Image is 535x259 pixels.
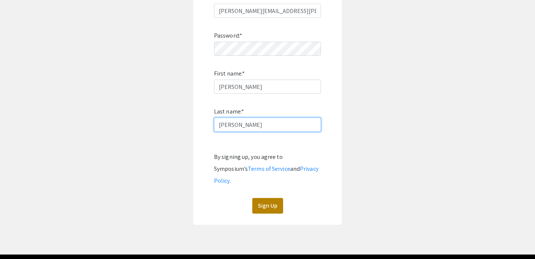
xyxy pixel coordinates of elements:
[248,165,290,173] a: Terms of Service
[214,68,245,80] label: First name:
[6,226,32,253] iframe: Chat
[214,151,321,187] div: By signing up, you agree to Symposium’s and .
[214,106,244,118] label: Last name:
[252,198,283,214] button: Sign Up
[214,165,318,185] a: Privacy Policy
[214,30,242,42] label: Password:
